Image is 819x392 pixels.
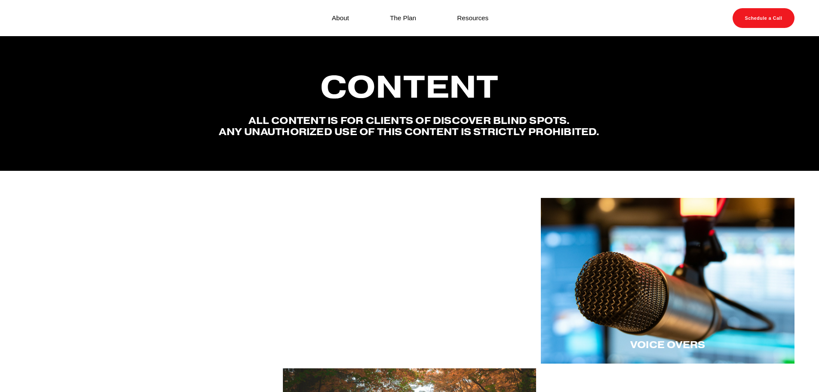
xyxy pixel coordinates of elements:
span: One word blogs [358,339,461,351]
a: Resources [457,12,488,24]
h2: Content [218,70,601,104]
h4: All content is for Clients of Discover Blind spots. Any unauthorized use of this content is stric... [218,115,601,137]
span: Thought LEadership Video Scripts [44,339,259,351]
a: The Plan [390,12,416,24]
a: About [332,12,349,24]
img: Discover Blind Spots [25,8,80,28]
span: Voice Overs [630,339,705,351]
a: Schedule a Call [733,8,794,28]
